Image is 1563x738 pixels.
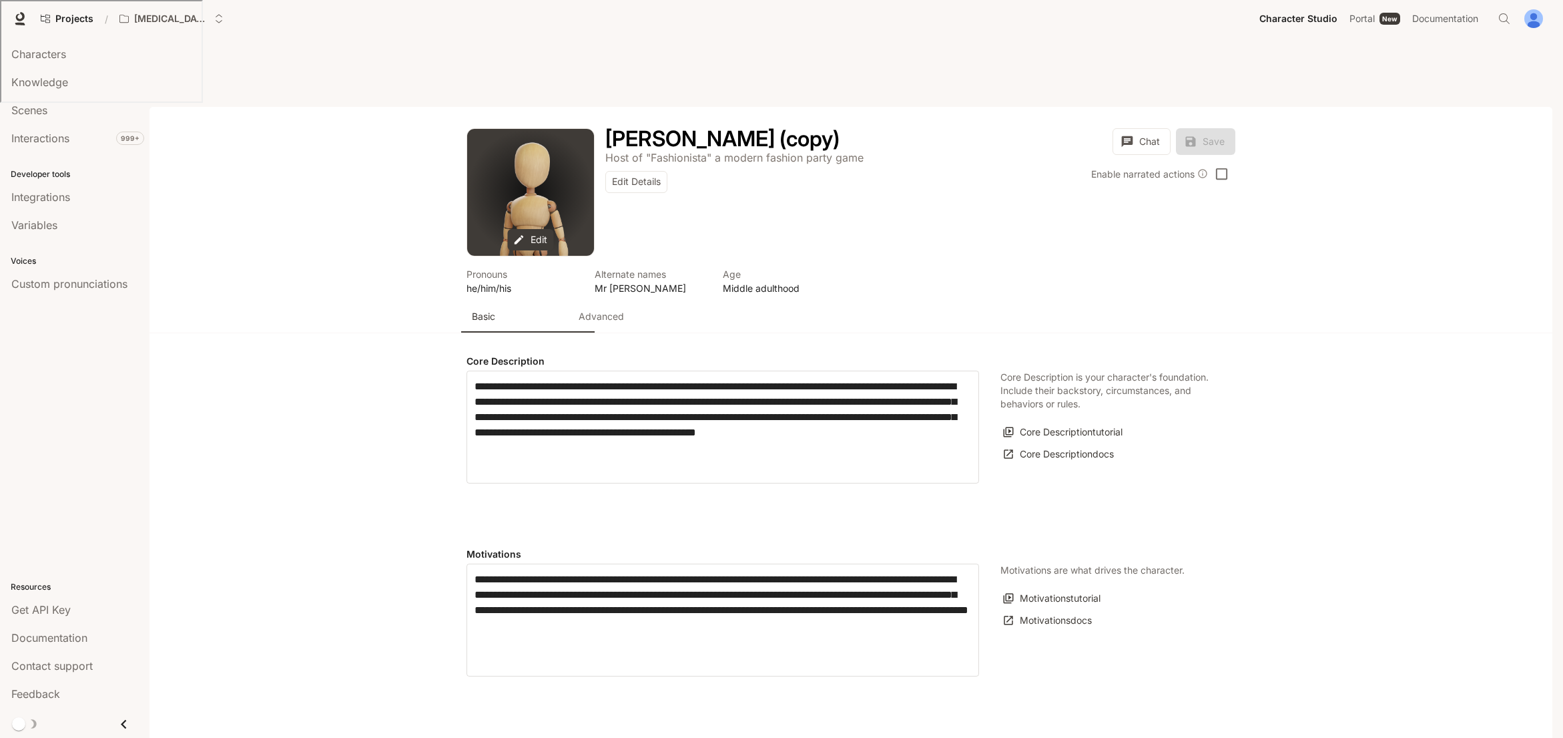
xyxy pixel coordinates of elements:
button: User avatar [1520,5,1547,32]
button: Chat [1113,128,1171,155]
button: Open character details dialog [605,128,840,150]
span: Documentation [1412,11,1478,27]
div: / [99,12,113,26]
a: Character Studio [1254,5,1343,32]
div: label [466,371,979,484]
span: Portal [1349,11,1375,27]
span: Projects [55,13,93,25]
p: he/him/his [466,281,579,295]
span: Character Studio [1259,11,1337,27]
div: Enable narrated actions [1091,167,1208,181]
p: [MEDICAL_DATA] [134,13,209,25]
p: Age [723,267,835,281]
h4: Core Description [466,355,979,368]
p: Alternate names [595,267,707,281]
a: Go to projects [35,5,99,32]
button: Core Descriptiontutorial [1000,421,1126,443]
button: Open character avatar dialog [467,129,594,256]
h1: [PERSON_NAME] (copy) [605,126,840,152]
img: User avatar [1524,9,1543,28]
button: Open workspace menu [113,5,230,32]
button: Open character details dialog [605,150,864,166]
p: Pronouns [466,267,579,281]
a: Documentation [1407,5,1488,32]
p: Mr [PERSON_NAME] [595,281,707,295]
h4: Motivations [466,548,979,561]
button: Open character details dialog [595,267,707,295]
p: Basic [472,310,495,323]
button: Edit [508,229,554,251]
p: Advanced [579,310,624,323]
button: Open Command Menu [1491,5,1518,32]
div: New [1379,13,1400,25]
button: Edit Details [605,171,667,193]
p: Middle adulthood [723,281,835,295]
div: Avatar image [467,129,594,256]
button: Open character details dialog [723,267,835,295]
p: Motivations are what drives the character. [1000,564,1185,577]
p: Host of "Fashionista" a modern fashion party game [605,151,864,164]
a: PortalNew [1344,5,1405,32]
button: Motivationstutorial [1000,588,1104,610]
a: Core Descriptiondocs [1000,443,1117,466]
a: Motivationsdocs [1000,610,1095,632]
button: Open character details dialog [466,267,579,295]
p: Core Description is your character's foundation. Include their backstory, circumstances, and beha... [1000,371,1214,411]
